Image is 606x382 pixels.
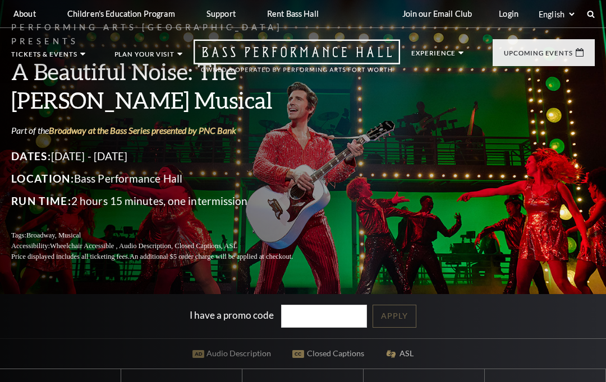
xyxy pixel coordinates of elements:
[11,57,320,114] h3: A Beautiful Noise: The [PERSON_NAME] Musical
[504,50,573,62] p: Upcoming Events
[11,192,320,210] p: 2 hours 15 minutes, one intermission
[536,9,576,20] select: Select:
[130,253,293,260] span: An additional $5 order charge will be applied at checkout.
[267,9,319,18] p: Rent Bass Hall
[11,124,320,137] p: Part of the
[11,241,320,251] p: Accessibility:
[11,230,320,241] p: Tags:
[11,251,320,262] p: Price displayed includes all ticketing fees.
[11,170,320,188] p: Bass Performance Hall
[11,51,77,63] p: Tickets & Events
[11,194,71,207] span: Run Time:
[206,9,236,18] p: Support
[11,172,74,185] span: Location:
[50,242,237,250] span: Wheelchair Accessible , Audio Description, Closed Captions, ASL
[190,309,274,321] label: I have a promo code
[114,51,175,63] p: Plan Your Visit
[13,9,36,18] p: About
[49,125,236,136] a: Broadway at the Bass Series presented by PNC Bank
[26,231,81,239] span: Broadway, Musical
[411,50,456,62] p: Experience
[67,9,175,18] p: Children's Education Program
[11,147,320,165] p: [DATE] - [DATE]
[11,150,51,162] span: Dates:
